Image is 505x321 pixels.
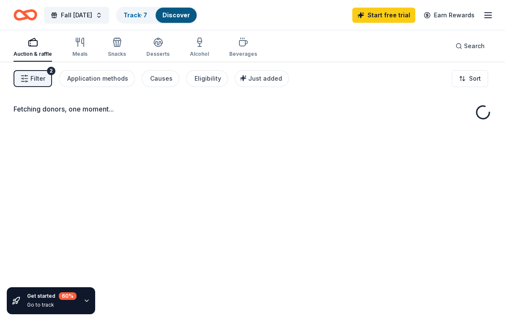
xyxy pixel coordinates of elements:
[452,70,488,87] button: Sort
[27,302,77,308] div: Go to track
[229,34,257,62] button: Beverages
[72,34,88,62] button: Meals
[30,73,45,84] span: Filter
[14,70,52,87] button: Filter2
[146,34,170,62] button: Desserts
[67,73,128,84] div: Application methods
[72,51,88,57] div: Meals
[229,51,257,57] div: Beverages
[14,51,52,57] div: Auction & raffle
[464,41,485,51] span: Search
[61,10,92,20] span: Fall [DATE]
[186,70,228,87] button: Eligibility
[150,73,173,84] div: Causes
[449,38,491,54] button: Search
[248,75,282,82] span: Just added
[27,292,77,300] div: Get started
[235,70,289,87] button: Just added
[352,8,415,23] a: Start free trial
[190,51,209,57] div: Alcohol
[108,51,126,57] div: Snacks
[47,67,55,75] div: 2
[419,8,480,23] a: Earn Rewards
[124,11,147,19] a: Track· 7
[14,5,37,25] a: Home
[162,11,190,19] a: Discover
[190,34,209,62] button: Alcohol
[108,34,126,62] button: Snacks
[59,292,77,300] div: 60 %
[142,70,179,87] button: Causes
[44,7,109,24] button: Fall [DATE]
[14,34,52,62] button: Auction & raffle
[469,73,481,84] span: Sort
[195,73,221,84] div: Eligibility
[14,104,491,114] div: Fetching donors, one moment...
[116,7,198,24] button: Track· 7Discover
[59,70,135,87] button: Application methods
[146,51,170,57] div: Desserts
